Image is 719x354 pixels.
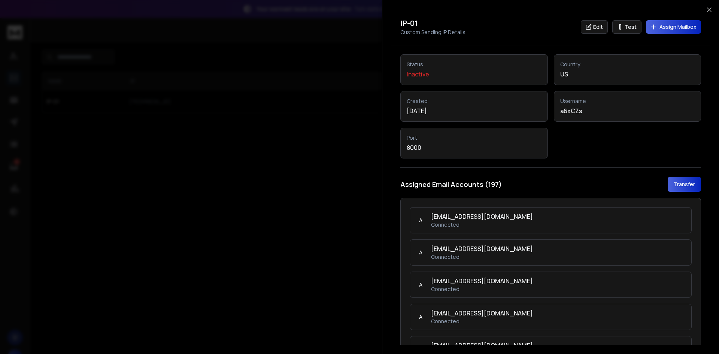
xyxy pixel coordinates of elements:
span: A [419,313,422,321]
button: Test [612,20,641,34]
div: [EMAIL_ADDRESS][DOMAIN_NAME] [431,244,533,253]
div: Status [407,61,541,68]
div: US [560,70,695,79]
div: Inactive [407,70,541,79]
div: [EMAIL_ADDRESS][DOMAIN_NAME] [431,212,533,221]
button: Edit [581,20,608,34]
div: [DATE] [407,106,541,115]
button: Transfer [668,177,701,192]
span: A [419,281,422,288]
div: a6xCZs [560,106,695,115]
div: Created [407,97,541,105]
h3: Assigned Email Accounts ( 197 ) [400,179,502,190]
p: Custom Sending IP Details [400,28,465,36]
div: Country [560,61,695,68]
div: [EMAIL_ADDRESS][DOMAIN_NAME] [431,309,533,318]
div: Connected [431,318,533,325]
span: A [419,249,422,256]
span: A [419,217,422,224]
div: Port [407,134,541,142]
button: Assign Mailbox [646,20,701,34]
div: Connected [431,285,533,293]
div: Username [560,97,695,105]
div: Connected [431,253,533,261]
div: [EMAIL_ADDRESS][DOMAIN_NAME] [431,341,533,350]
div: 8000 [407,143,541,152]
div: [EMAIL_ADDRESS][DOMAIN_NAME] [431,276,533,285]
div: Connected [431,221,533,229]
h1: IP-01 [400,18,465,28]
